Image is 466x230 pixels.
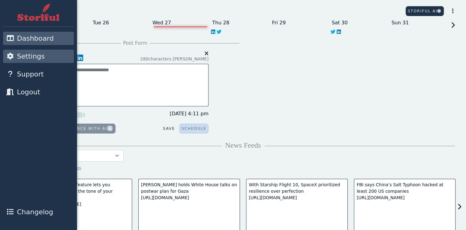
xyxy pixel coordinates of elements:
[141,182,237,201] div: [PERSON_NAME] holds White House talks on postwar plan for Gaza [URL][DOMAIN_NAME]
[249,182,345,201] div: With Starship Flight 10, SpaceX prioritized resilience over perfection [URL][DOMAIN_NAME]
[161,124,177,133] button: Save
[91,18,151,28] div: Tue 26
[31,39,239,47] div: Post Form
[210,18,270,28] div: Thu 28
[357,182,453,201] div: FBI says China’s Salt Typhoon hacked at least 200 US companies [URL][DOMAIN_NAME]
[3,205,74,219] a: Changelog
[17,207,94,217] span: Changelog
[440,202,461,225] iframe: Chat
[33,182,129,207] div: WhatsApp’s new AI feature lets you rephrase and adjust the tone of your messages [URL][DOMAIN_NAME]
[31,166,81,170] span: Add new feeds in
[3,50,74,63] a: Settings
[140,56,209,62] small: Twitter only allows up to 280 characters
[17,3,60,22] img: Storiful Logo
[3,68,74,81] a: Support
[164,110,209,117] span: [DATE] 4:11 pm
[270,18,330,28] div: Fri 29
[17,69,94,79] span: Support
[17,51,94,61] span: Settings
[65,166,81,170] a: Settings
[390,18,449,28] div: Sun 31
[3,32,74,45] a: Dashboard
[406,6,444,16] button: Storiful AI
[330,18,390,28] div: Sat 30
[151,18,210,28] div: Wed 27
[31,141,455,150] h4: News Feeds
[17,87,94,97] span: Logout
[17,33,94,43] span: Dashboard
